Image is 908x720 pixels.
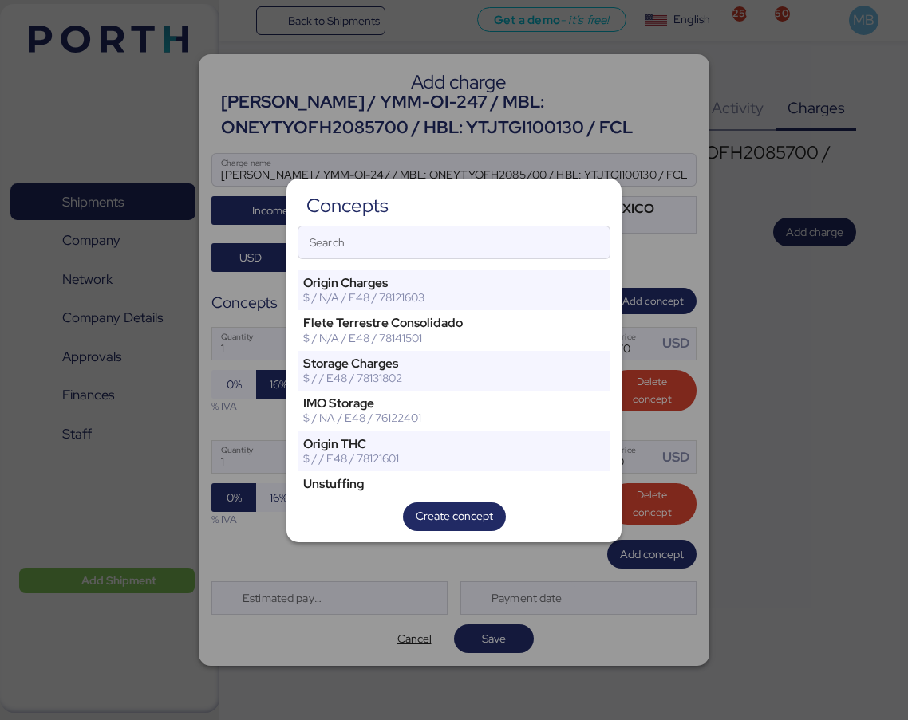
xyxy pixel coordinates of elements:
button: Create concept [403,502,506,531]
div: Storage Charges [303,356,551,371]
div: Flete Terrestre Consolidado [303,316,551,330]
div: $ / / E48 / 78121601 [303,451,551,466]
div: Origin Charges [303,276,551,290]
div: $ / / E48 / 78131802 [303,371,551,385]
div: Concepts [306,199,389,213]
span: Create concept [416,506,493,525]
input: Search [298,226,610,258]
div: Origin THC [303,437,551,451]
div: $ / N/A / E48 / 78141501 [303,331,551,345]
div: $ / N/A / E48 / 78121603 [303,290,551,305]
div: Unstuffing [303,477,551,491]
div: $ / NA / E48 / 76122401 [303,411,551,425]
div: IMO Storage [303,396,551,411]
div: $ / T/CBM / E48 / 78131802 [303,491,551,506]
